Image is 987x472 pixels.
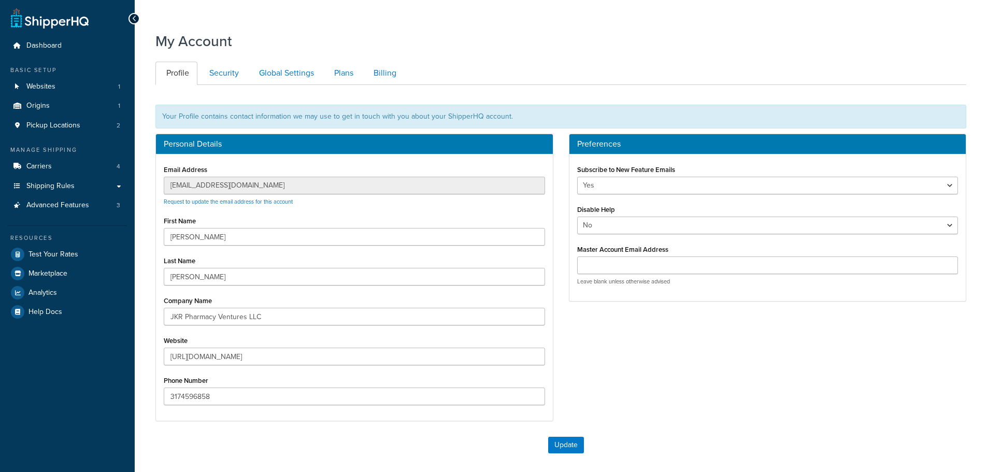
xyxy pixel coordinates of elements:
[363,62,405,85] a: Billing
[11,8,89,28] a: ShipperHQ Home
[8,157,127,176] li: Carriers
[164,139,545,149] h3: Personal Details
[8,146,127,154] div: Manage Shipping
[577,246,668,253] label: Master Account Email Address
[8,66,127,75] div: Basic Setup
[26,121,80,130] span: Pickup Locations
[118,102,120,110] span: 1
[577,278,959,285] p: Leave blank unless otherwise advised
[577,139,959,149] h3: Preferences
[8,264,127,283] a: Marketplace
[155,62,197,85] a: Profile
[8,157,127,176] a: Carriers 4
[8,196,127,215] a: Advanced Features 3
[8,116,127,135] a: Pickup Locations 2
[577,206,615,213] label: Disable Help
[8,36,127,55] a: Dashboard
[8,77,127,96] a: Websites 1
[248,62,322,85] a: Global Settings
[26,41,62,50] span: Dashboard
[164,337,188,345] label: Website
[577,166,675,174] label: Subscribe to New Feature Emails
[155,31,232,51] h1: My Account
[26,162,52,171] span: Carriers
[8,196,127,215] li: Advanced Features
[118,82,120,91] span: 1
[28,289,57,297] span: Analytics
[8,96,127,116] li: Origins
[8,177,127,196] a: Shipping Rules
[117,121,120,130] span: 2
[164,297,212,305] label: Company Name
[8,245,127,264] a: Test Your Rates
[26,201,89,210] span: Advanced Features
[164,257,195,265] label: Last Name
[198,62,247,85] a: Security
[117,201,120,210] span: 3
[8,96,127,116] a: Origins 1
[26,102,50,110] span: Origins
[8,116,127,135] li: Pickup Locations
[26,82,55,91] span: Websites
[155,105,966,128] div: Your Profile contains contact information we may use to get in touch with you about your ShipperH...
[164,217,196,225] label: First Name
[117,162,120,171] span: 4
[28,308,62,317] span: Help Docs
[323,62,362,85] a: Plans
[164,197,293,206] a: Request to update the email address for this account
[28,269,67,278] span: Marketplace
[548,437,584,453] button: Update
[164,377,208,384] label: Phone Number
[8,77,127,96] li: Websites
[8,303,127,321] a: Help Docs
[8,234,127,242] div: Resources
[8,283,127,302] a: Analytics
[26,182,75,191] span: Shipping Rules
[28,250,78,259] span: Test Your Rates
[164,166,207,174] label: Email Address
